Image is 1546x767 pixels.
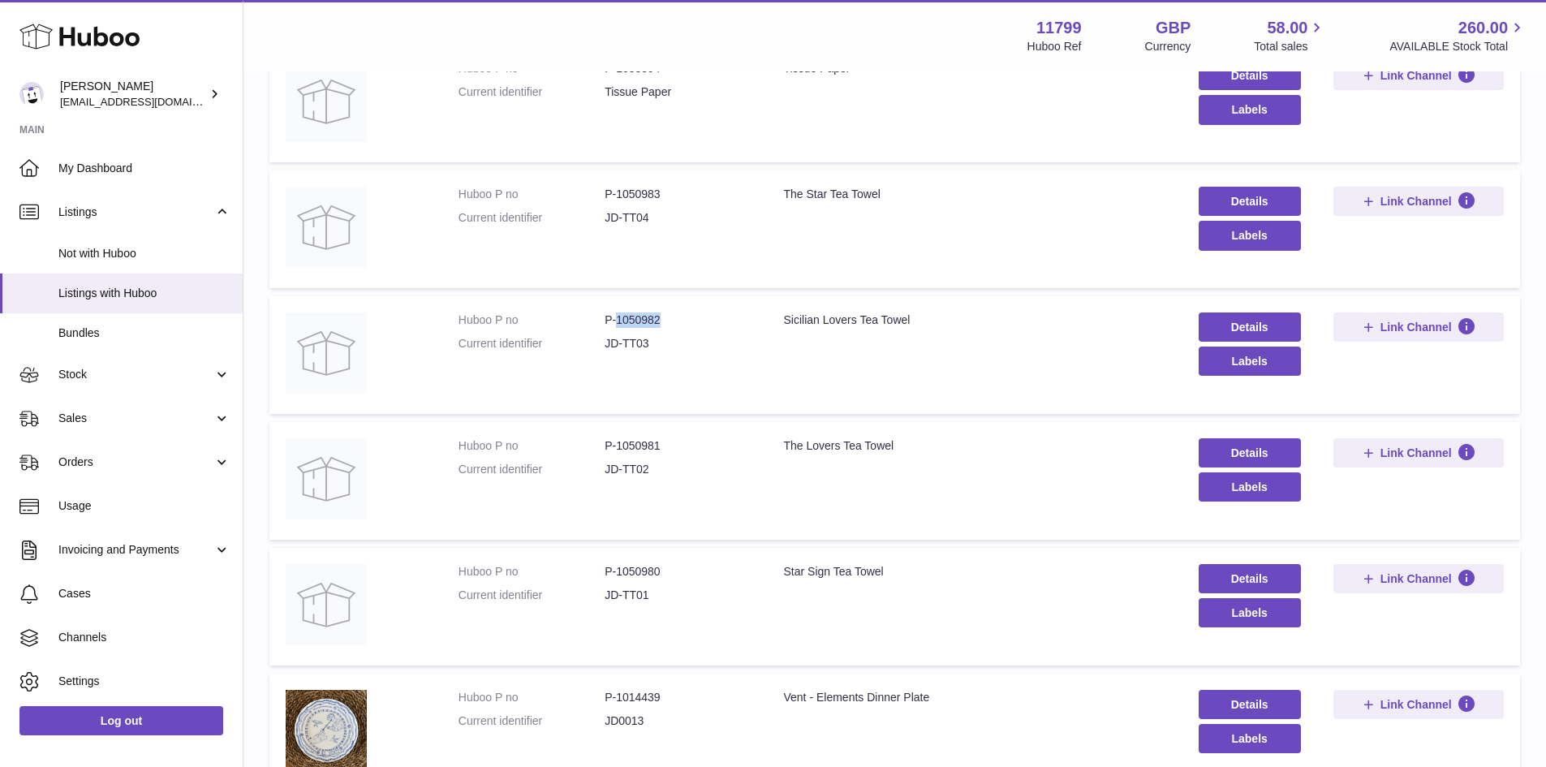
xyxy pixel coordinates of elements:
div: The Star Tea Towel [783,187,1165,202]
button: Labels [1199,95,1301,124]
strong: GBP [1156,17,1191,39]
span: Not with Huboo [58,246,230,261]
a: 260.00 AVAILABLE Stock Total [1389,17,1527,54]
span: Sales [58,411,213,426]
div: Sicilian Lovers Tea Towel [783,312,1165,328]
dd: P-1050982 [605,312,751,328]
span: Stock [58,367,213,382]
span: AVAILABLE Stock Total [1389,39,1527,54]
span: Settings [58,674,230,689]
dd: JD-TT02 [605,462,751,477]
dt: Huboo P no [459,187,605,202]
dt: Huboo P no [459,312,605,328]
dd: P-1050983 [605,187,751,202]
img: Star Sign Tea Towel [286,564,367,645]
button: Labels [1199,598,1301,627]
img: Sicilian Lovers Tea Towel [286,312,367,394]
button: Link Channel [1333,312,1504,342]
div: Vent - Elements Dinner Plate [783,690,1165,705]
span: Listings with Huboo [58,286,230,301]
a: Details [1199,61,1301,90]
img: Tissue Paper [286,61,367,142]
dd: JD-TT03 [605,336,751,351]
a: Details [1199,564,1301,593]
dd: JD-TT04 [605,210,751,226]
div: Star Sign Tea Towel [783,564,1165,580]
dt: Current identifier [459,588,605,603]
dt: Current identifier [459,462,605,477]
img: The Star Tea Towel [286,187,367,268]
button: Labels [1199,347,1301,376]
dt: Huboo P no [459,564,605,580]
dt: Current identifier [459,84,605,100]
span: [EMAIL_ADDRESS][DOMAIN_NAME] [60,95,239,108]
dt: Huboo P no [459,690,605,705]
dt: Current identifier [459,713,605,729]
strong: 11799 [1036,17,1082,39]
div: Huboo Ref [1027,39,1082,54]
a: Log out [19,706,223,735]
button: Link Channel [1333,564,1504,593]
span: Channels [58,630,230,645]
dt: Current identifier [459,336,605,351]
span: Cases [58,586,230,601]
button: Link Channel [1333,690,1504,719]
img: The Lovers Tea Towel [286,438,367,519]
dt: Current identifier [459,210,605,226]
dd: JD0013 [605,713,751,729]
span: Link Channel [1380,68,1452,83]
dd: P-1050981 [605,438,751,454]
div: Currency [1145,39,1191,54]
span: Orders [58,455,213,470]
a: Details [1199,312,1301,342]
button: Link Channel [1333,187,1504,216]
a: 58.00 Total sales [1254,17,1326,54]
dd: JD-TT01 [605,588,751,603]
button: Link Channel [1333,438,1504,468]
span: Listings [58,205,213,220]
span: Link Channel [1380,194,1452,209]
span: Usage [58,498,230,514]
span: Total sales [1254,39,1326,54]
span: Link Channel [1380,446,1452,460]
dd: Tissue Paper [605,84,751,100]
a: Details [1199,690,1301,719]
button: Labels [1199,472,1301,502]
span: Link Channel [1380,697,1452,712]
button: Labels [1199,221,1301,250]
dd: P-1014439 [605,690,751,705]
span: Bundles [58,325,230,341]
dt: Huboo P no [459,438,605,454]
a: Details [1199,438,1301,468]
div: [PERSON_NAME] [60,79,206,110]
span: Link Channel [1380,320,1452,334]
img: internalAdmin-11799@internal.huboo.com [19,82,44,106]
span: 260.00 [1458,17,1508,39]
span: Link Channel [1380,571,1452,586]
span: 58.00 [1267,17,1307,39]
span: Invoicing and Payments [58,542,213,558]
button: Link Channel [1333,61,1504,90]
div: The Lovers Tea Towel [783,438,1165,454]
dd: P-1050980 [605,564,751,580]
span: My Dashboard [58,161,230,176]
button: Labels [1199,724,1301,753]
a: Details [1199,187,1301,216]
